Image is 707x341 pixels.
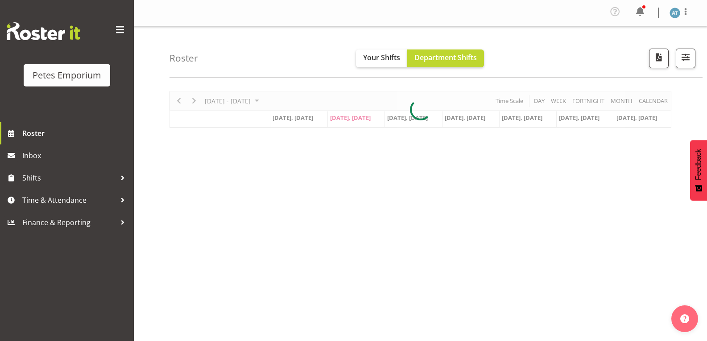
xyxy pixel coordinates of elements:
span: Your Shifts [363,53,400,62]
button: Your Shifts [356,49,407,67]
button: Feedback - Show survey [690,140,707,201]
h4: Roster [170,53,198,63]
button: Filter Shifts [676,49,695,68]
img: help-xxl-2.png [680,314,689,323]
span: Roster [22,127,129,140]
span: Department Shifts [414,53,477,62]
span: Feedback [695,149,703,180]
button: Department Shifts [407,49,484,67]
span: Shifts [22,171,116,185]
img: alex-micheal-taniwha5364.jpg [670,8,680,18]
span: Finance & Reporting [22,216,116,229]
span: Time & Attendance [22,193,116,207]
span: Inbox [22,149,129,162]
div: Petes Emporium [33,69,101,82]
button: Download a PDF of the roster according to the set date range. [649,49,669,68]
img: Rosterit website logo [7,22,80,40]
